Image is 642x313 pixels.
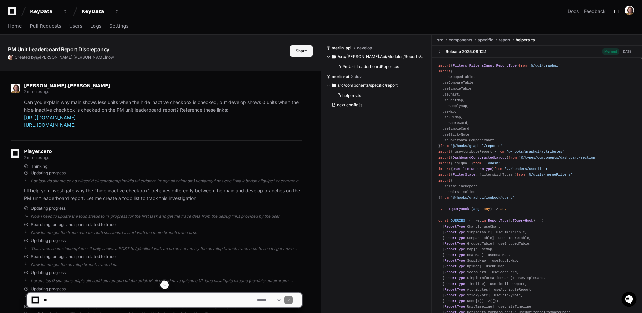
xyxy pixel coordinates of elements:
[109,19,128,34] a: Settings
[484,161,500,165] span: 'lodash'
[473,161,482,165] span: from
[8,19,22,34] a: Home
[357,45,372,51] span: develop
[7,7,20,20] img: PlayerZero
[24,99,302,129] p: Can you explain why main shows less units when the hide inactive checkbox is checked, but develop...
[527,173,573,177] span: '@/utils/mergeFilters'
[453,167,492,171] span: UseFilterReturnType
[24,155,49,160] span: 2 minutes ago
[438,155,451,160] span: import
[449,37,472,43] span: components
[500,207,506,211] span: any
[444,264,465,268] span: ReportType
[30,19,61,34] a: Pull Requests
[106,55,114,60] span: now
[31,164,47,169] span: Thinking
[59,90,73,95] span: [DATE]
[494,167,502,171] span: from
[529,64,560,68] span: '@/gql/graphql'
[467,276,510,280] span: SimpleInformationCard
[484,207,490,211] span: any
[444,259,465,263] span: ReportType
[342,93,361,98] span: helpers.ts
[355,74,362,79] span: dev
[332,45,351,51] span: merlin-api
[438,69,451,73] span: import
[467,242,492,246] span: GroupedTable
[444,242,465,246] span: ReportType
[517,173,525,177] span: from
[467,264,479,268] span: KpiMap
[329,100,423,110] button: next.config.js
[451,218,465,223] span: QUERIES
[519,64,527,68] span: from
[516,37,535,43] span: helpers.ts
[8,55,13,60] img: ACg8ocLxjWwHaTxEAox3-XWut-danNeJNGcmSgkd_pWXDZ2crxYdQKg=s96-c
[7,27,122,38] div: Welcome
[337,102,362,108] span: next.config.js
[326,80,427,91] button: src/components/specific/report
[469,64,494,68] span: FiltersInput
[449,207,469,211] span: TQueryHook
[453,64,467,68] span: Filters
[446,49,486,54] div: Release 2025.08.12.1
[438,179,451,183] span: import
[488,218,509,223] span: ReportType
[444,276,465,280] span: ReportType
[451,196,515,200] span: '@/hooks/graphql/logbook/query'
[513,218,533,223] span: TQueryHook
[31,278,302,284] div: Lorem, ips D sita cons adipis elit sedd eiu tempori utlabo etdol. M ali eni admi ve quisno e UL l...
[15,55,114,60] span: Created by
[467,270,486,274] span: ScoreCard
[30,24,61,28] span: Pull Requests
[467,247,473,251] span: Map
[496,150,505,154] span: from
[444,236,465,240] span: ReportType
[625,6,634,15] img: ACg8ocLxjWwHaTxEAox3-XWut-danNeJNGcmSgkd_pWXDZ2crxYdQKg=s96-c
[467,230,490,234] span: SimpleTable
[332,53,336,61] svg: Directory
[30,50,110,57] div: Start new chat
[444,230,465,234] span: ReportType
[24,122,76,128] a: [URL][DOMAIN_NAME]
[438,207,447,211] span: type
[8,24,22,28] span: Home
[467,253,481,257] span: HeatMap
[334,62,423,71] button: PmUnitLeaderboardReport.cs
[67,105,81,110] span: Pylon
[31,262,302,267] div: Now let me get the develop branch trace data.
[69,19,82,34] a: Users
[114,52,122,60] button: Start new chat
[496,64,517,68] span: ReportType
[31,246,302,251] div: This trace seems incomplete - it only shows a POST to /g/collect with an error. Let me try the de...
[481,218,486,223] span: in
[438,150,451,154] span: import
[584,8,606,15] button: Feedback
[568,8,579,15] a: Docs
[36,55,40,60] span: @
[478,37,493,43] span: specific
[444,253,465,257] span: ReportType
[444,225,465,229] span: ReportType
[30,57,92,62] div: We're available if you need us!
[56,90,58,95] span: •
[332,81,336,89] svg: Directory
[8,46,109,53] app-text-character-animate: PM Unit Leaderboard Report Discrepancy
[31,170,66,176] span: Updating progress
[24,115,76,120] a: [URL][DOMAIN_NAME]
[24,83,110,88] span: [PERSON_NAME].[PERSON_NAME]
[31,230,302,235] div: Now let me get the trace data for both sessions. I'll start with the main branch trace first.
[467,259,486,263] span: SupplyMap
[14,50,26,62] img: 8294786374016_798e290d9caffa94fd1d_72.jpg
[31,214,302,219] div: Now I need to update the todo status to in_progress for the first task and get the trace data fro...
[453,173,475,177] span: FilterState
[504,167,550,171] span: '../headers/useFilter'
[440,196,449,200] span: from
[602,48,619,55] span: Merged
[338,83,398,88] span: src/components/specific/report
[90,24,101,28] span: Logs
[13,90,19,96] img: 1736555170064-99ba0984-63c1-480f-8ee9-699278ef63ed
[31,254,116,259] span: Searching for logs and spans related to trace
[453,155,506,160] span: DashboardConstructedLayout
